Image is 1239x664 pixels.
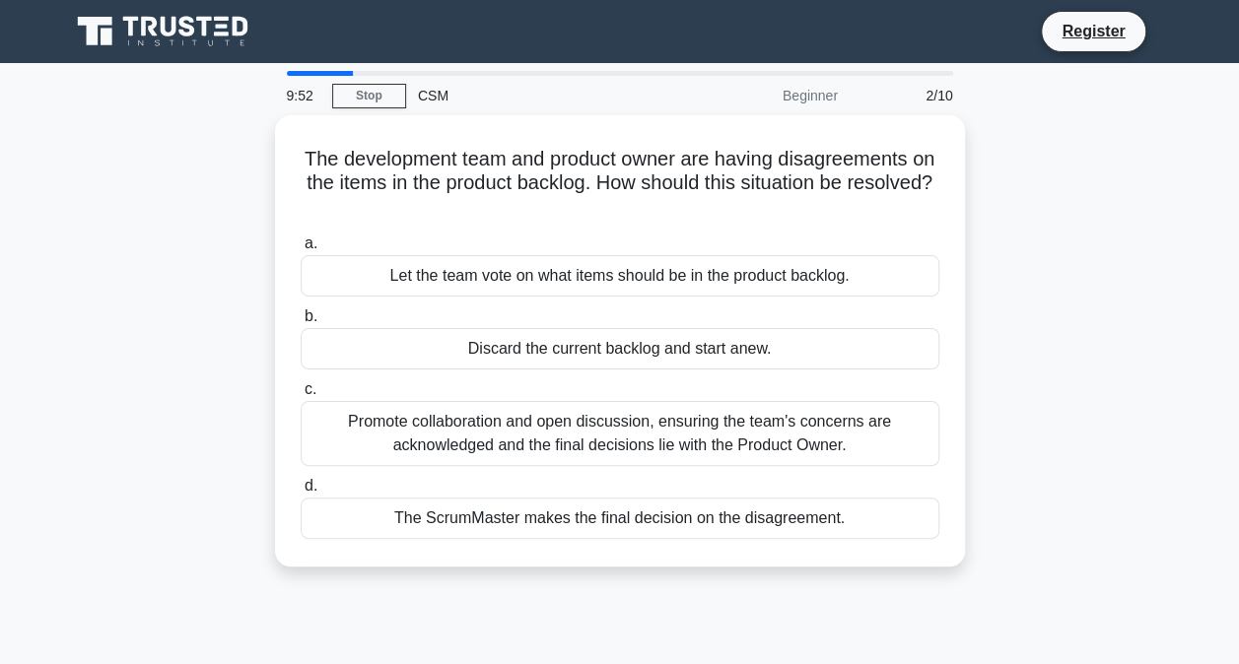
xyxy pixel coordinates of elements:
div: 9:52 [275,76,332,115]
div: The ScrumMaster makes the final decision on the disagreement. [301,498,939,539]
div: Let the team vote on what items should be in the product backlog. [301,255,939,297]
a: Stop [332,84,406,108]
span: d. [305,477,317,494]
div: Promote collaboration and open discussion, ensuring the team's concerns are acknowledged and the ... [301,401,939,466]
div: CSM [406,76,677,115]
a: Register [1050,19,1136,43]
div: Beginner [677,76,850,115]
h5: The development team and product owner are having disagreements on the items in the product backl... [299,147,941,220]
span: c. [305,380,316,397]
div: Discard the current backlog and start anew. [301,328,939,369]
span: a. [305,234,317,251]
span: b. [305,307,317,324]
div: 2/10 [850,76,965,115]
